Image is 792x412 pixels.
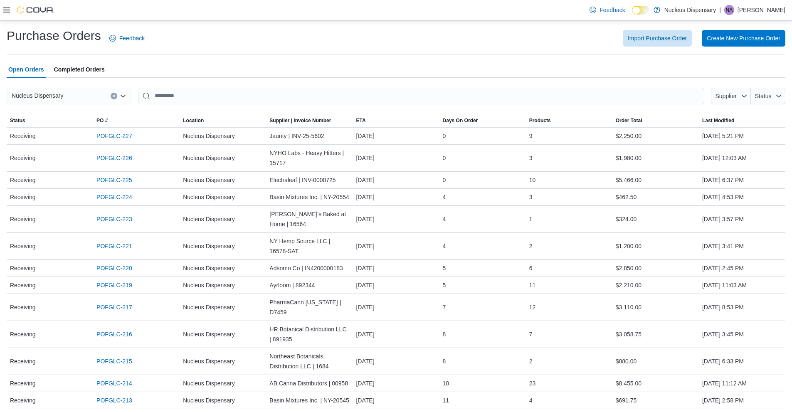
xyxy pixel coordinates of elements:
[266,348,353,375] div: Northeast Botanicals Distribution LLC | 1684
[269,117,331,124] span: Supplier | Invoice Number
[183,117,204,124] div: Location
[612,277,699,294] div: $2,210.00
[183,356,235,366] span: Nucleus Dispensary
[183,241,235,251] span: Nucleus Dispensary
[443,241,446,251] span: 4
[612,150,699,166] div: $1,980.00
[632,6,649,15] input: Dark Mode
[529,329,533,339] span: 7
[10,117,25,124] span: Status
[266,172,353,188] div: Electraleaf | INV-0000725
[119,34,145,42] span: Feedback
[96,192,132,202] a: POFGLC-224
[628,34,687,42] span: Import Purchase Order
[266,375,353,392] div: AB Canna Distributors | 00958
[10,329,35,339] span: Receiving
[10,378,35,388] span: Receiving
[751,88,785,104] button: Status
[96,214,132,224] a: POFGLC-223
[10,302,35,312] span: Receiving
[529,356,533,366] span: 2
[443,329,446,339] span: 8
[443,117,478,124] span: Days On Order
[699,211,785,227] div: [DATE] 3:57 PM
[96,302,132,312] a: POFGLC-217
[699,375,785,392] div: [DATE] 11:12 AM
[183,329,235,339] span: Nucleus Dispensary
[612,238,699,254] div: $1,200.00
[96,263,132,273] a: POFGLC-220
[707,34,780,42] span: Create New Purchase Order
[529,302,536,312] span: 12
[699,172,785,188] div: [DATE] 6:37 PM
[702,117,734,124] span: Last Modified
[529,241,533,251] span: 2
[353,353,439,370] div: [DATE]
[612,375,699,392] div: $8,455.00
[10,131,35,141] span: Receiving
[10,192,35,202] span: Receiving
[96,117,108,124] span: PO #
[529,192,533,202] span: 3
[699,114,785,127] button: Last Modified
[96,175,132,185] a: POFGLC-225
[8,61,44,78] span: Open Orders
[353,211,439,227] div: [DATE]
[529,214,533,224] span: 1
[353,299,439,316] div: [DATE]
[266,128,353,144] div: Jaunty | INV-25-5602
[96,356,132,366] a: POFGLC-215
[266,114,353,127] button: Supplier | Invoice Number
[183,175,235,185] span: Nucleus Dispensary
[529,378,536,388] span: 23
[106,30,148,47] a: Feedback
[353,277,439,294] div: [DATE]
[96,153,132,163] a: POFGLC-226
[10,153,35,163] span: Receiving
[7,114,93,127] button: Status
[183,153,235,163] span: Nucleus Dispensary
[612,128,699,144] div: $2,250.00
[529,175,536,185] span: 10
[183,378,235,388] span: Nucleus Dispensary
[612,299,699,316] div: $3,110.00
[699,150,785,166] div: [DATE] 12:03 AM
[699,353,785,370] div: [DATE] 6:33 PM
[719,5,721,15] p: |
[755,93,772,99] span: Status
[138,88,704,104] input: This is a search bar. After typing your query, hit enter to filter the results lower in the page.
[183,192,235,202] span: Nucleus Dispensary
[612,211,699,227] div: $324.00
[529,117,551,124] span: Products
[699,299,785,316] div: [DATE] 8:53 PM
[443,378,449,388] span: 10
[443,280,446,290] span: 5
[266,277,353,294] div: Ayrloom | 892344
[183,395,235,405] span: Nucleus Dispensary
[726,5,733,15] span: NA
[612,392,699,409] div: $691.75
[586,2,628,18] a: Feedback
[183,280,235,290] span: Nucleus Dispensary
[702,30,785,47] button: Create New Purchase Order
[353,260,439,276] div: [DATE]
[711,88,751,104] button: Supplier
[699,189,785,205] div: [DATE] 4:53 PM
[699,392,785,409] div: [DATE] 2:58 PM
[353,189,439,205] div: [DATE]
[353,150,439,166] div: [DATE]
[266,260,353,276] div: Adsomo Co | IN4200000183
[612,353,699,370] div: $880.00
[353,128,439,144] div: [DATE]
[180,114,266,127] button: Location
[623,30,692,47] button: Import Purchase Order
[699,326,785,343] div: [DATE] 3:45 PM
[10,175,35,185] span: Receiving
[664,5,716,15] p: Nucleus Dispensary
[612,172,699,188] div: $5,466.00
[443,192,446,202] span: 4
[266,189,353,205] div: Basin Mixtures Inc. | NY-20554
[724,5,734,15] div: Neil Ashmeade
[12,91,64,101] span: Nucleus Dispensary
